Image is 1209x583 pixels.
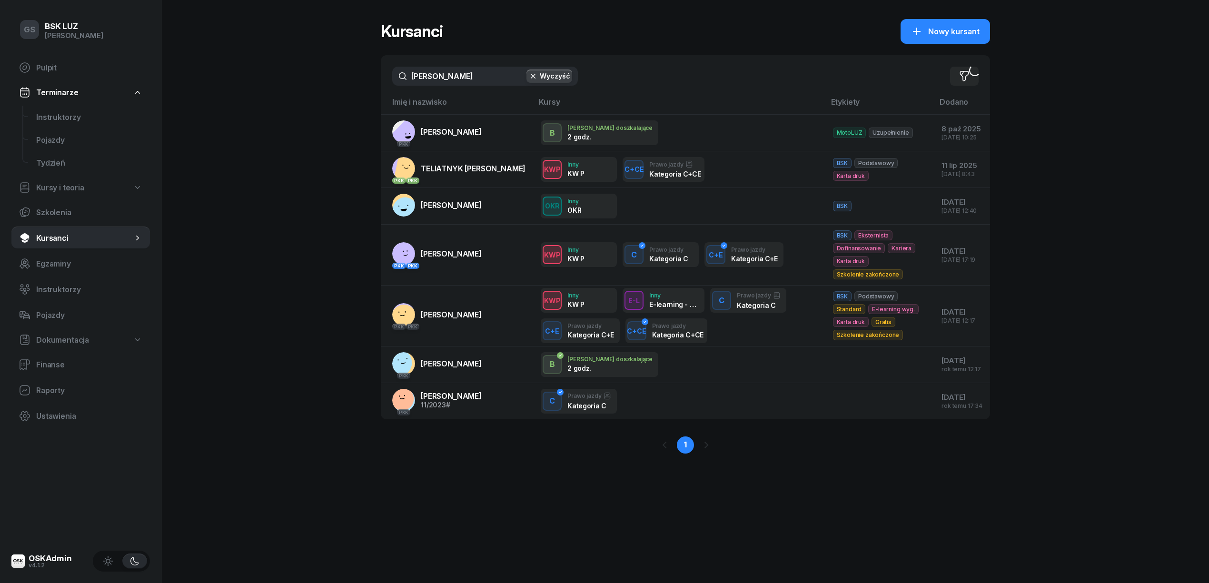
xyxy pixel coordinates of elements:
span: Szkolenia [36,208,142,217]
div: C [715,294,728,307]
div: C+CE [621,163,648,175]
a: PKK[PERSON_NAME] [392,352,482,375]
div: KWP [540,249,565,261]
div: PKK [406,263,420,269]
button: OKR [543,197,562,216]
span: Standard [833,304,866,314]
span: Uzupełnienie [869,128,912,138]
div: KW P [567,169,585,178]
a: 1 [677,436,694,454]
div: PKK [397,409,411,415]
span: [PERSON_NAME] [421,359,482,368]
span: Karta druk [833,171,869,181]
button: C [712,291,731,310]
div: B [546,127,559,139]
a: Finanse [11,353,150,376]
div: 2 godz. [567,364,617,372]
a: Instruktorzy [29,106,150,128]
span: Szkolenie zakończone [833,330,903,340]
div: [DATE] 8:43 [941,171,982,177]
th: Imię i nazwisko [381,97,533,115]
div: BSK LUZ [45,22,103,30]
div: Prawo jazdy [731,247,777,253]
button: C+E [543,321,562,340]
span: [PERSON_NAME] [421,200,482,210]
a: Pojazdy [29,128,150,151]
div: [DATE] 10:25 [941,134,982,140]
div: KWP [540,295,565,306]
div: [DATE] [941,356,982,365]
span: Dofinansowanie [833,243,885,253]
span: Tydzień [36,158,142,168]
button: Wyczyść [526,69,572,83]
span: Podstawowy [854,291,898,301]
div: Inny [567,161,585,168]
div: KW P [567,300,585,308]
button: E-L [624,291,644,310]
a: Instruktorzy [11,278,150,301]
div: E-learning - 90 dni [649,300,699,308]
div: [DATE] [941,247,982,256]
div: OSKAdmin [29,554,72,563]
div: PKK [406,324,420,330]
div: OKR [567,206,581,214]
div: C [627,248,641,261]
div: rok temu 17:34 [941,403,982,409]
span: [PERSON_NAME] [421,127,482,137]
span: BSK [833,158,852,168]
button: B [543,123,562,142]
th: Etykiety [825,97,934,115]
div: [PERSON_NAME] doszkalające [567,356,653,362]
span: Terminarze [36,88,78,97]
span: MotoLUZ [833,128,866,138]
a: Tydzień [29,151,150,174]
div: C+E [705,249,727,261]
div: 8 paź 2025 [941,125,982,133]
span: Pojazdy [36,136,142,145]
div: KW P [567,255,585,263]
a: Pulpit [11,56,150,79]
div: Inny [567,292,585,298]
div: Kategoria C+E [567,331,614,339]
span: Podstawowy [854,158,898,168]
a: Szkolenia [11,201,150,224]
div: Prawo jazdy [652,323,702,329]
a: Pojazdy [11,304,150,326]
span: Szkolenie zakończone [833,269,903,279]
div: PKK [392,178,406,184]
a: PKK[PERSON_NAME]11/2023# [392,389,482,412]
span: [PERSON_NAME] [421,249,482,258]
div: [PERSON_NAME] [45,31,103,40]
button: C+CE [624,160,644,179]
span: TELIATNYK [PERSON_NAME] [421,164,525,173]
span: # [446,401,450,409]
div: [DATE] [941,308,982,316]
input: Szukaj [392,67,578,86]
a: Egzaminy [11,252,150,275]
button: KWP [543,245,562,264]
a: Ustawienia [11,405,150,427]
div: C [545,395,559,407]
div: Inny [567,247,585,253]
a: PKKPKK[PERSON_NAME] [392,303,482,326]
span: Instruktorzy [36,113,142,122]
span: [PERSON_NAME] [421,391,482,401]
button: B [543,355,562,374]
div: Prawo jazdy [567,392,611,400]
div: 11 lip 2025 [941,161,982,170]
th: Kursy [533,97,825,115]
span: GS [24,26,35,34]
div: OKR [541,200,564,212]
span: Finanse [36,360,142,369]
a: PKKPKKTELIATNYK [PERSON_NAME] [392,157,525,180]
a: PKK[PERSON_NAME] [392,120,482,143]
span: Kursy i teoria [36,183,84,192]
a: PKKPKK[PERSON_NAME] [392,242,482,265]
span: Kursanci [36,234,133,243]
span: Ustawienia [36,412,142,421]
div: C+E [541,325,563,337]
span: BSK [833,230,852,240]
span: BSK [833,291,852,301]
div: Kategoria C [649,255,688,263]
div: PKK [392,324,406,330]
